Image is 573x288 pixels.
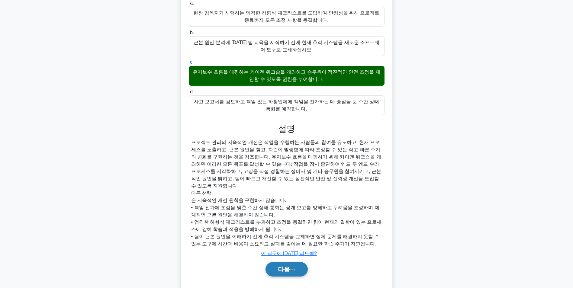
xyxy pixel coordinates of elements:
[189,66,385,86] div: 유지보수 흐름을 매핑하는 카이젠 워크숍을 개최하고 승무원이 점진적인 안전 조정을 제안할 수 있도록 권한을 부여합니다.
[192,124,381,134] h3: 설명
[190,30,194,35] span: b.
[190,59,194,65] span: c.
[189,95,385,115] div: 사고 보고서를 검토하고 책임 있는 하청업체에 책임을 전가하는 데 중점을 둔 주간 상태 통화를 예약합니다.
[278,266,290,273] font: 다음
[191,139,382,248] div: 프로젝트 관리의 지속적인 개선은 작업을 수행하는 사람들의 참여를 유도하고, 현재 프로세스를 노출하고, 근본 원인을 찾고, 학습이 발생함에 따라 조정할 수 있는 작고 빠른 주기...
[190,89,194,94] span: d.
[261,251,317,256] a: 이 질문에 [DATE] 피드백?
[189,36,385,56] div: 근본 원인 분석에 [DATE] 팀 교육을 시작하기 전에 현재 추적 시스템을 새로운 소프트웨어 도구로 교체하십시오.
[190,0,194,5] span: a.
[189,7,385,27] div: 현장 감독자가 시행하는 엄격한 하향식 체크리스트를 도입하여 안정성을 위해 프로젝트 종료까지 모든 조정 사항을 동결합니다.
[266,262,308,277] button: 다음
